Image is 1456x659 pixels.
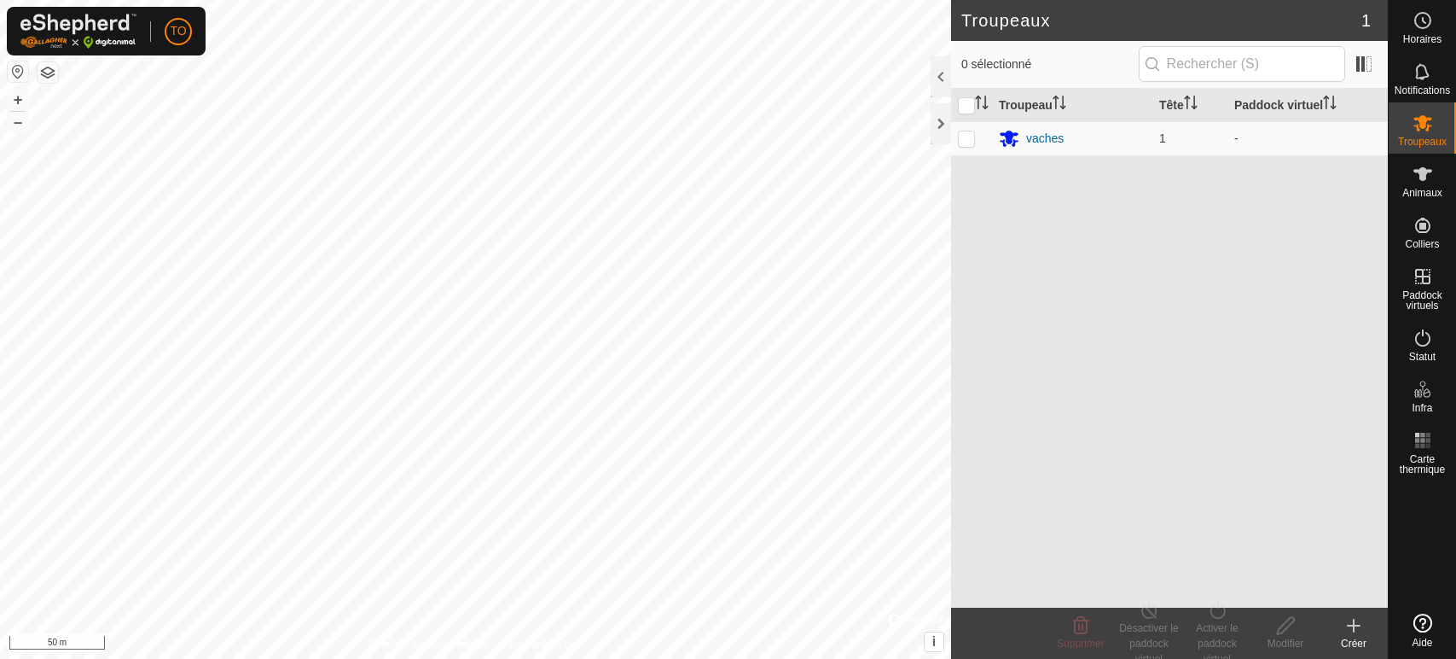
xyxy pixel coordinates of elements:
a: Aide [1389,607,1456,655]
th: Paddock virtuel [1227,89,1388,122]
button: i [925,633,943,651]
span: Colliers [1405,239,1439,249]
span: Aide [1412,638,1432,648]
span: Carte thermique [1393,454,1452,475]
p-sorticon: Activer pour trier [1053,98,1066,112]
button: Couches de carte [38,62,58,83]
span: Notifications [1395,85,1450,96]
p-sorticon: Activer pour trier [1323,98,1337,112]
input: Rechercher (S) [1139,46,1345,82]
div: Créer [1320,636,1388,651]
div: vaches [1026,130,1064,148]
span: 1 [1159,131,1166,145]
button: – [8,112,28,132]
p-sorticon: Activer pour trier [1184,98,1198,112]
button: Réinitialiser la carte [8,61,28,82]
img: Logo Gallagher [20,14,136,49]
th: Troupeau [992,89,1152,122]
button: + [8,90,28,110]
span: Infra [1412,403,1432,413]
div: Modifier [1251,636,1320,651]
span: i [932,634,936,649]
span: 0 sélectionné [961,55,1139,73]
a: Politique de confidentialité [370,637,489,652]
span: TO [170,22,186,40]
th: Tête [1152,89,1227,122]
span: Horaires [1403,34,1441,44]
span: 1 [1361,8,1371,33]
td: - [1227,121,1388,155]
h2: Troupeaux [961,10,1361,31]
span: Supprimer [1057,638,1104,650]
p-sorticon: Activer pour trier [975,98,989,112]
a: Contactez-nous [509,637,581,652]
span: Statut [1409,352,1436,362]
span: Animaux [1402,188,1442,198]
span: Paddock virtuels [1393,290,1452,311]
span: Troupeaux [1398,137,1447,147]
